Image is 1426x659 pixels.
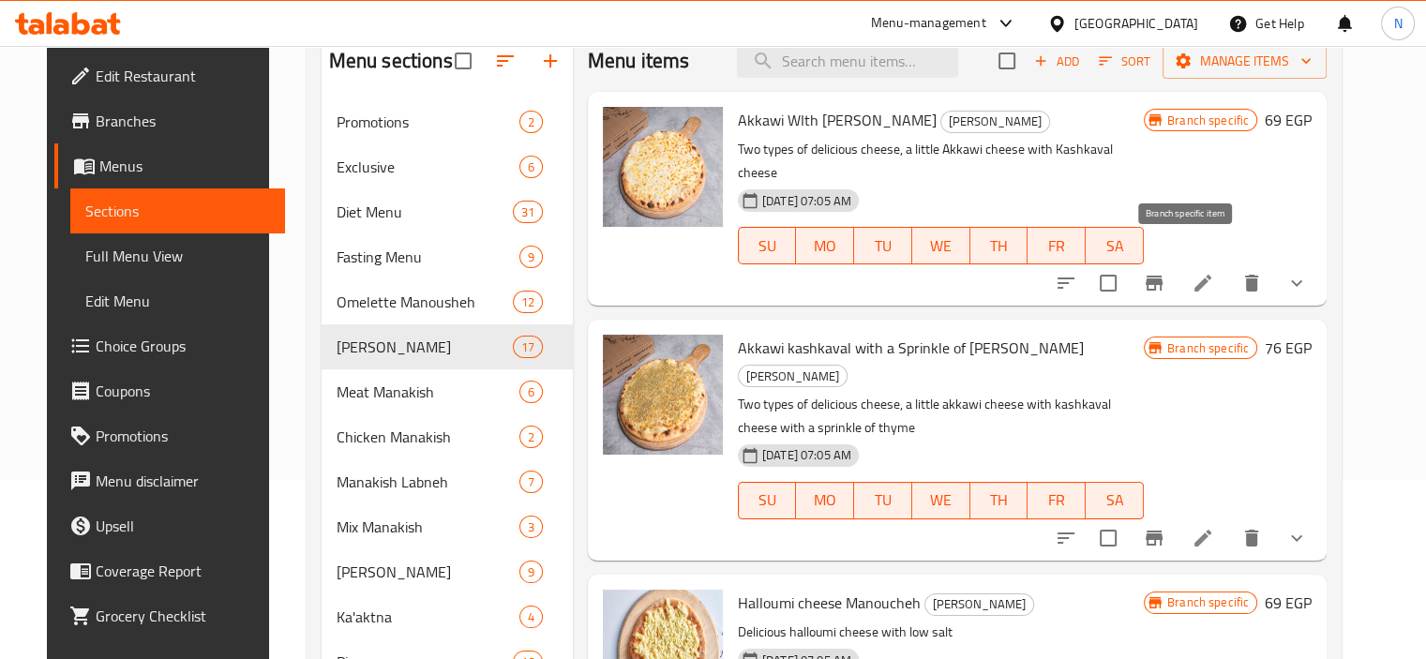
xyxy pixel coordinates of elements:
div: Kiri Manakish [337,561,519,583]
div: [PERSON_NAME]17 [322,324,573,369]
input: search [737,45,958,78]
span: Branch specific [1160,593,1256,611]
span: [PERSON_NAME] [925,593,1033,615]
a: Promotions [54,413,285,458]
span: Promotions [337,111,519,133]
span: TU [862,232,905,260]
div: items [519,156,543,178]
span: Full Menu View [85,245,270,267]
span: Sort items [1087,47,1163,76]
h6: 76 EGP [1265,335,1312,361]
span: 6 [520,158,542,176]
span: SU [746,232,789,260]
div: Diet Menu31 [322,189,573,234]
button: SU [738,482,797,519]
span: [DATE] 07:05 AM [755,446,859,464]
button: SA [1086,227,1144,264]
a: Branches [54,98,285,143]
span: Menu disclaimer [96,470,270,492]
button: sort-choices [1043,261,1088,306]
div: items [513,201,543,223]
button: Manage items [1163,44,1327,79]
div: Omelette Manousheh [337,291,513,313]
h2: Menu items [588,47,690,75]
div: Menu-management [871,12,986,35]
span: MO [803,487,847,514]
span: 3 [520,518,542,536]
div: [PERSON_NAME]9 [322,549,573,594]
span: Add item [1027,47,1087,76]
span: Coverage Report [96,560,270,582]
a: Coverage Report [54,548,285,593]
a: Choice Groups [54,323,285,368]
div: Mix Manakish3 [322,504,573,549]
a: Coupons [54,368,285,413]
button: Branch-specific-item [1132,516,1177,561]
button: Branch-specific-item [1132,261,1177,306]
span: WE [920,487,963,514]
span: Meat Manakish [337,381,519,403]
span: Branch specific [1160,112,1256,129]
span: SU [746,487,789,514]
span: Chicken Manakish [337,426,519,448]
span: Menus [99,155,270,177]
span: 2 [520,428,542,446]
a: Upsell [54,503,285,548]
a: Sections [70,188,285,233]
a: Edit menu item [1192,527,1214,549]
div: Cheese Manakish [738,365,848,387]
div: Cheese Manakish [940,111,1050,133]
a: Grocery Checklist [54,593,285,638]
h2: Menu sections [329,47,453,75]
span: [PERSON_NAME] [337,561,519,583]
span: 2 [520,113,542,131]
span: [DATE] 07:05 AM [755,192,859,210]
h6: 69 EGP [1265,590,1312,616]
span: Select all sections [443,41,483,81]
div: Omelette Manousheh12 [322,279,573,324]
div: Cheese Manakish [924,593,1034,616]
span: Sort [1099,51,1150,72]
span: TH [978,232,1021,260]
span: N [1393,13,1402,34]
span: SA [1093,232,1136,260]
button: SU [738,227,797,264]
a: Menu disclaimer [54,458,285,503]
a: Menus [54,143,285,188]
span: Akkawi kashkaval with a Sprinkle of [PERSON_NAME] [738,334,1084,362]
div: [GEOGRAPHIC_DATA] [1074,13,1198,34]
div: Diet Menu [337,201,513,223]
div: Cheese Manakish [337,336,513,358]
span: 7 [520,473,542,491]
div: Exclusive6 [322,144,573,189]
span: Edit Menu [85,290,270,312]
span: Manakish Labneh [337,471,519,493]
div: items [519,246,543,268]
a: Edit Menu [70,278,285,323]
span: Akkawi WIth [PERSON_NAME] [738,106,937,134]
div: Promotions2 [322,99,573,144]
div: Fasting Menu9 [322,234,573,279]
span: [PERSON_NAME] [739,366,847,387]
span: Edit Restaurant [96,65,270,87]
span: Coupons [96,380,270,402]
div: items [519,111,543,133]
button: MO [796,482,854,519]
span: Exclusive [337,156,519,178]
span: WE [920,232,963,260]
span: Promotions [96,425,270,447]
div: items [519,516,543,538]
div: Ka'aktna [337,606,519,628]
button: Add section [528,38,573,83]
div: Manakish Labneh7 [322,459,573,504]
button: show more [1274,261,1319,306]
span: Branches [96,110,270,132]
span: 9 [520,563,542,581]
svg: Show Choices [1285,527,1308,549]
span: 17 [514,338,542,356]
span: [PERSON_NAME] [337,336,513,358]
